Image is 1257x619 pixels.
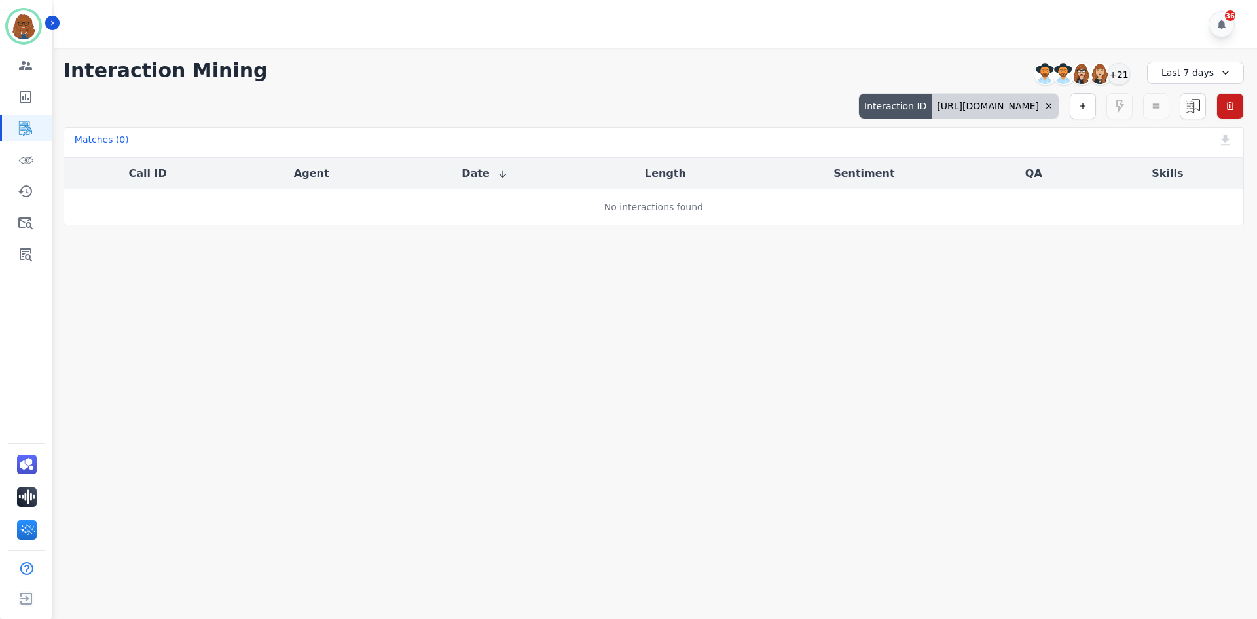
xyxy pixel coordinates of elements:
div: [URL][DOMAIN_NAME] [932,94,1059,119]
button: Skills [1152,166,1183,181]
button: Call ID [128,166,166,181]
button: Sentiment [833,166,894,181]
div: 36 [1225,10,1235,21]
div: +21 [1108,63,1130,85]
div: No interactions found [604,200,703,214]
div: Interaction ID [859,94,932,119]
button: Length [645,166,686,181]
button: QA [1025,166,1042,181]
h1: Interaction Mining [64,59,268,83]
div: Last 7 days [1147,62,1244,84]
div: Matches ( 0 ) [75,133,129,151]
img: Bordered avatar [8,10,39,42]
button: Agent [294,166,329,181]
button: Date [462,166,508,181]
